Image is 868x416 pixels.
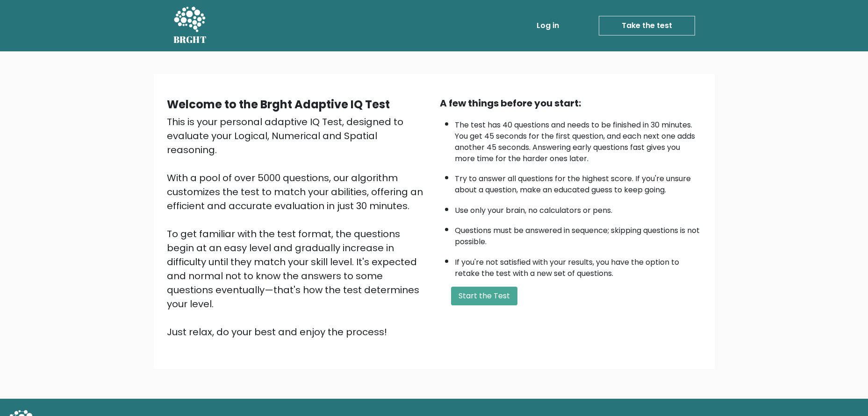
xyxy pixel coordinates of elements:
[455,115,702,164] li: The test has 40 questions and needs to be finished in 30 minutes. You get 45 seconds for the firs...
[173,34,207,45] h5: BRGHT
[455,169,702,196] li: Try to answer all questions for the highest score. If you're unsure about a question, make an edu...
[167,115,429,339] div: This is your personal adaptive IQ Test, designed to evaluate your Logical, Numerical and Spatial ...
[451,287,517,305] button: Start the Test
[599,16,695,35] a: Take the test
[455,252,702,279] li: If you're not satisfied with your results, you have the option to retake the test with a new set ...
[533,16,563,35] a: Log in
[167,97,390,112] b: Welcome to the Brght Adaptive IQ Test
[455,220,702,247] li: Questions must be answered in sequence; skipping questions is not possible.
[173,4,207,48] a: BRGHT
[440,96,702,110] div: A few things before you start:
[455,200,702,216] li: Use only your brain, no calculators or pens.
